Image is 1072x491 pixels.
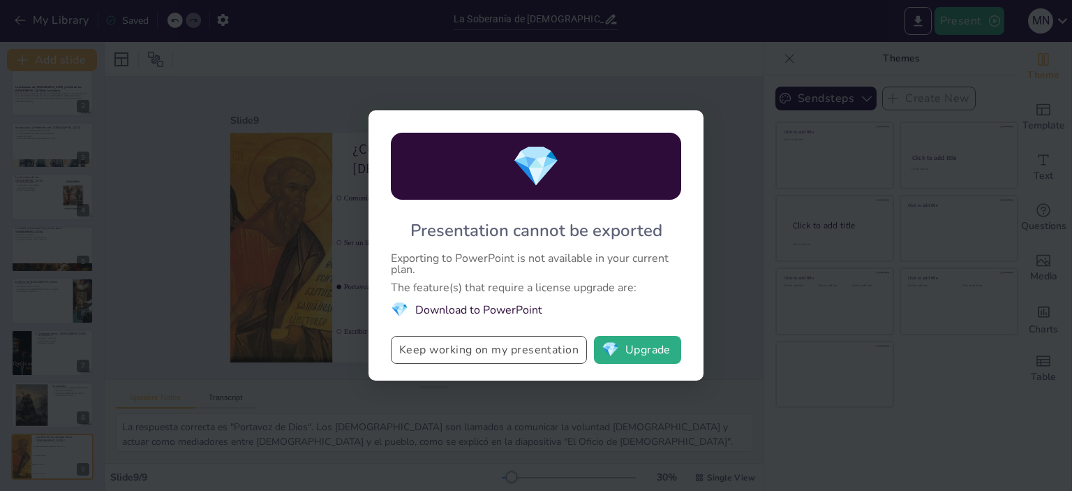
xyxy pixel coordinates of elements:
[391,282,681,293] div: The feature(s) that require a license upgrade are:
[391,300,408,319] span: diamond
[594,336,681,364] button: diamondUpgrade
[512,140,560,193] span: diamond
[391,253,681,275] div: Exporting to PowerPoint is not available in your current plan.
[391,336,587,364] button: Keep working on my presentation
[602,343,619,357] span: diamond
[391,300,681,319] li: Download to PowerPoint
[410,219,662,242] div: Presentation cannot be exported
